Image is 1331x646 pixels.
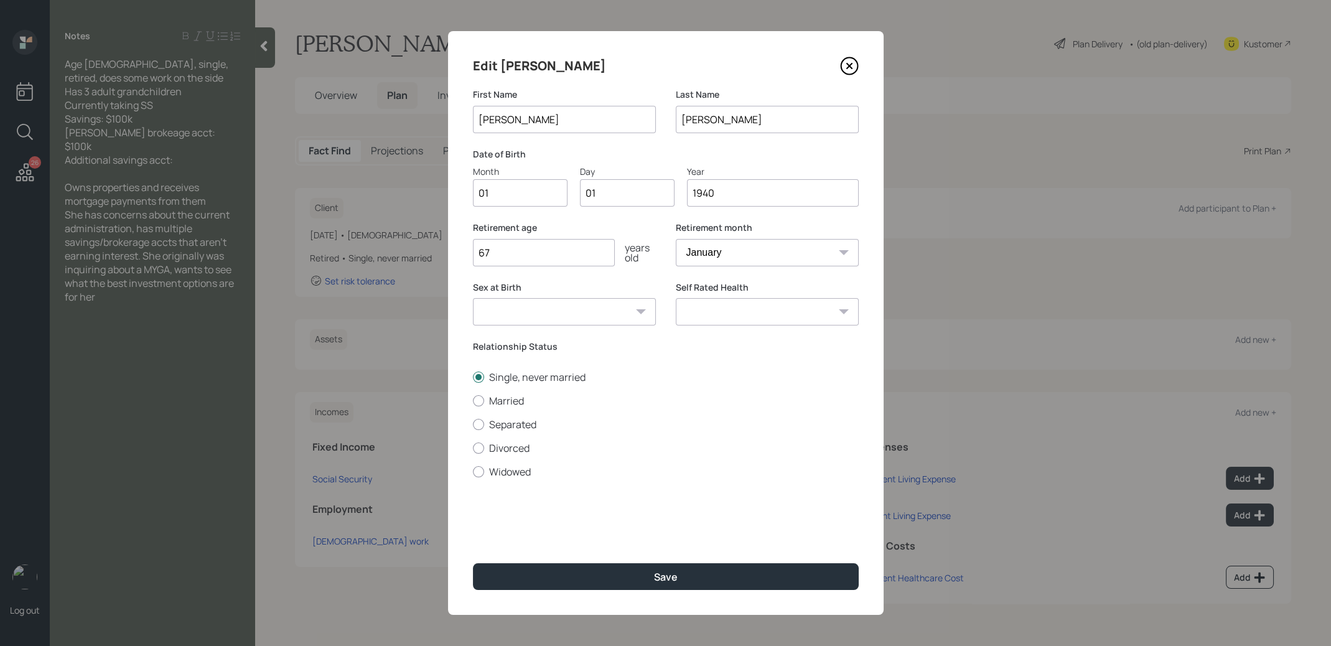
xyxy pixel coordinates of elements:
[473,370,859,384] label: Single, never married
[473,441,859,455] label: Divorced
[676,222,859,234] label: Retirement month
[473,88,656,101] label: First Name
[687,179,859,207] input: Year
[473,148,859,161] label: Date of Birth
[473,56,606,76] h4: Edit [PERSON_NAME]
[676,281,859,294] label: Self Rated Health
[473,281,656,294] label: Sex at Birth
[473,222,656,234] label: Retirement age
[473,179,567,207] input: Month
[580,179,675,207] input: Day
[580,165,675,178] div: Day
[473,340,859,353] label: Relationship Status
[676,88,859,101] label: Last Name
[473,165,567,178] div: Month
[473,394,859,408] label: Married
[654,570,678,584] div: Save
[615,243,656,263] div: years old
[473,563,859,590] button: Save
[687,165,859,178] div: Year
[473,465,859,479] label: Widowed
[473,418,859,431] label: Separated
